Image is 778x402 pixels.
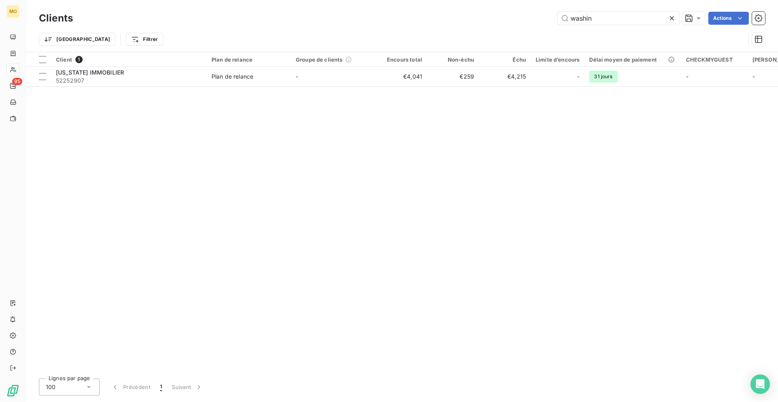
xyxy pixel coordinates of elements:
span: 31 jours [589,71,617,83]
div: CHECKMYGUEST [686,56,743,63]
div: Échu [484,56,526,63]
td: €4,041 [375,67,427,86]
img: Logo LeanPay [6,384,19,397]
div: Délai moyen de paiement [589,56,676,63]
span: - [577,73,579,81]
span: 1 [160,383,162,391]
button: Filtrer [126,33,163,46]
button: [GEOGRAPHIC_DATA] [39,33,115,46]
button: Suivant [167,378,208,396]
span: 100 [46,383,56,391]
span: - [296,73,298,80]
div: MO [6,5,19,18]
input: Rechercher [558,12,679,25]
td: €259 [427,67,479,86]
div: Encours total [380,56,422,63]
span: Client [56,56,72,63]
div: Open Intercom Messenger [750,374,770,394]
span: 1 [75,56,83,63]
button: Précédent [106,378,155,396]
button: 1 [155,378,167,396]
span: - [686,73,688,80]
div: Plan de relance [212,56,286,63]
button: Actions [708,12,749,25]
span: - [752,73,755,80]
span: 95 [12,78,22,85]
h3: Clients [39,11,73,26]
div: Limite d’encours [536,56,579,63]
td: €4,215 [479,67,531,86]
a: 95 [6,79,19,92]
div: Plan de relance [212,73,253,81]
span: Groupe de clients [296,56,343,63]
div: Non-échu [432,56,474,63]
span: [US_STATE] IMMOBILIER [56,69,124,76]
span: 52252907 [56,77,202,85]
